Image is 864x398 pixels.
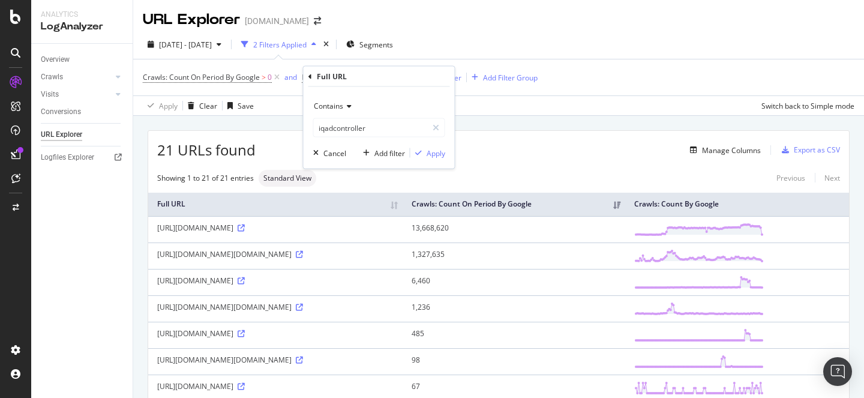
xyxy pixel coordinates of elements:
button: Segments [341,35,398,54]
span: [DATE] - [DATE] [159,40,212,50]
div: [URL][DOMAIN_NAME] [157,328,394,339]
th: Crawls: Count By Google [625,193,849,216]
td: 1,327,635 [403,243,625,269]
button: Manage Columns [685,143,761,157]
td: 98 [403,348,625,375]
div: [DOMAIN_NAME] [245,15,309,27]
div: Clear [199,101,217,111]
button: Save [223,96,254,115]
div: Showing 1 to 21 of 21 entries [157,173,254,183]
a: Conversions [41,106,124,118]
a: Logfiles Explorer [41,151,124,164]
span: 21 URLs found [157,140,256,160]
div: Open Intercom Messenger [823,357,852,386]
button: [DATE] - [DATE] [143,35,226,54]
a: Crawls [41,71,112,83]
button: Switch back to Simple mode [757,96,854,115]
a: Visits [41,88,112,101]
div: [URL][DOMAIN_NAME] [157,276,394,286]
span: Full URL [302,72,328,82]
div: [URL][DOMAIN_NAME][DOMAIN_NAME] [157,249,394,259]
div: LogAnalyzer [41,20,123,34]
div: Logfiles Explorer [41,151,94,164]
div: Save [238,101,254,111]
div: Apply [427,148,445,158]
td: 1,236 [403,295,625,322]
div: URL Explorer [143,10,240,30]
button: and [284,71,297,83]
th: Full URL: activate to sort column ascending [148,193,403,216]
div: Add filter [374,148,405,158]
td: 485 [403,322,625,348]
div: Export as CSV [794,145,840,155]
div: and [284,72,297,82]
div: Full URL [317,71,347,82]
div: Crawls [41,71,63,83]
button: Cancel [308,147,346,159]
div: Conversions [41,106,81,118]
a: URL Explorer [41,128,124,141]
div: arrow-right-arrow-left [314,17,321,25]
span: Segments [359,40,393,50]
div: Analytics [41,10,123,20]
div: Overview [41,53,70,66]
div: [URL][DOMAIN_NAME][DOMAIN_NAME] [157,355,394,365]
button: Add Filter Group [467,70,538,85]
span: 0 [268,69,272,86]
button: Add filter [358,147,405,159]
button: Apply [143,96,178,115]
div: Cancel [323,148,346,158]
div: Apply [159,101,178,111]
div: Add Filter Group [483,73,538,83]
div: URL Explorer [41,128,82,141]
div: Visits [41,88,59,101]
th: Crawls: Count On Period By Google: activate to sort column ascending [403,193,625,216]
span: > [262,72,266,82]
button: Export as CSV [777,140,840,160]
td: 6,460 [403,269,625,295]
div: 2 Filters Applied [253,40,307,50]
div: [URL][DOMAIN_NAME][DOMAIN_NAME] [157,302,394,312]
span: Standard View [263,175,311,182]
div: [URL][DOMAIN_NAME] [157,381,394,391]
div: Switch back to Simple mode [761,101,854,111]
button: Apply [410,147,445,159]
a: Overview [41,53,124,66]
div: times [321,38,331,50]
div: [URL][DOMAIN_NAME] [157,223,394,233]
td: 13,668,620 [403,216,625,243]
div: neutral label [259,170,316,187]
div: Manage Columns [702,145,761,155]
button: Clear [183,96,217,115]
span: Contains [314,101,343,111]
button: 2 Filters Applied [236,35,321,54]
span: Crawls: Count On Period By Google [143,72,260,82]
